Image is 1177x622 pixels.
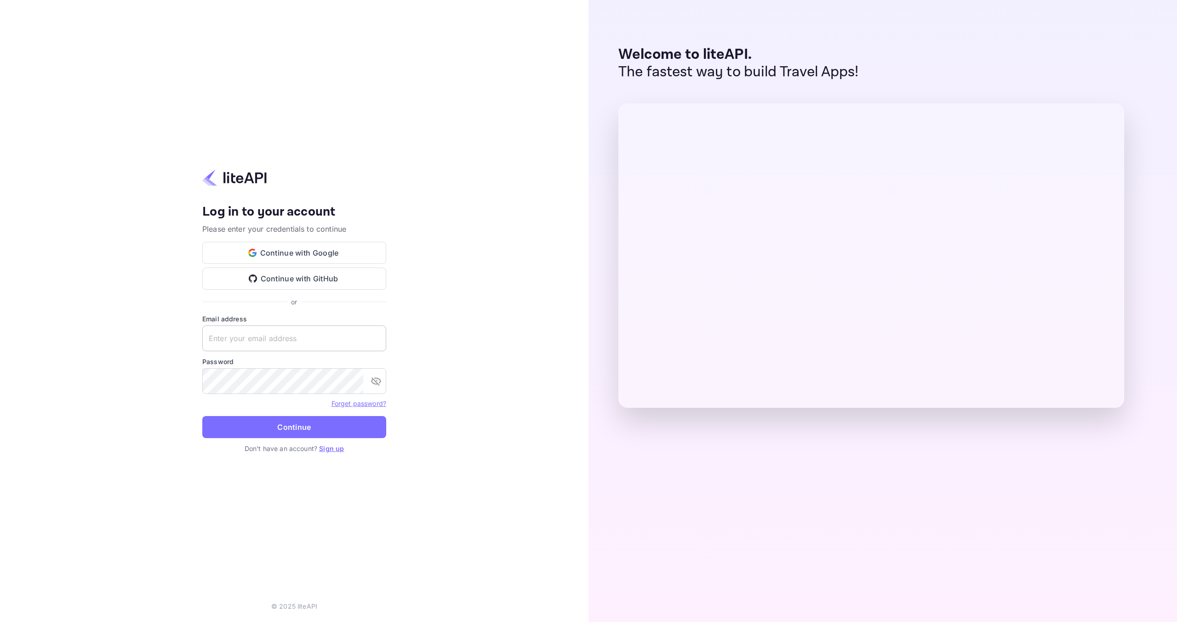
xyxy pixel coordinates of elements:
[202,169,267,187] img: liteapi
[202,416,386,438] button: Continue
[202,444,386,453] p: Don't have an account?
[367,372,385,390] button: toggle password visibility
[202,242,386,264] button: Continue with Google
[202,268,386,290] button: Continue with GitHub
[202,204,386,220] h4: Log in to your account
[618,103,1124,408] img: liteAPI Dashboard Preview
[618,63,859,81] p: The fastest way to build Travel Apps!
[618,46,859,63] p: Welcome to liteAPI.
[319,445,344,452] a: Sign up
[331,399,386,407] a: Forget password?
[291,297,297,307] p: or
[271,601,317,611] p: © 2025 liteAPI
[202,314,386,324] label: Email address
[202,325,386,351] input: Enter your email address
[202,223,386,234] p: Please enter your credentials to continue
[331,399,386,408] a: Forget password?
[202,357,386,366] label: Password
